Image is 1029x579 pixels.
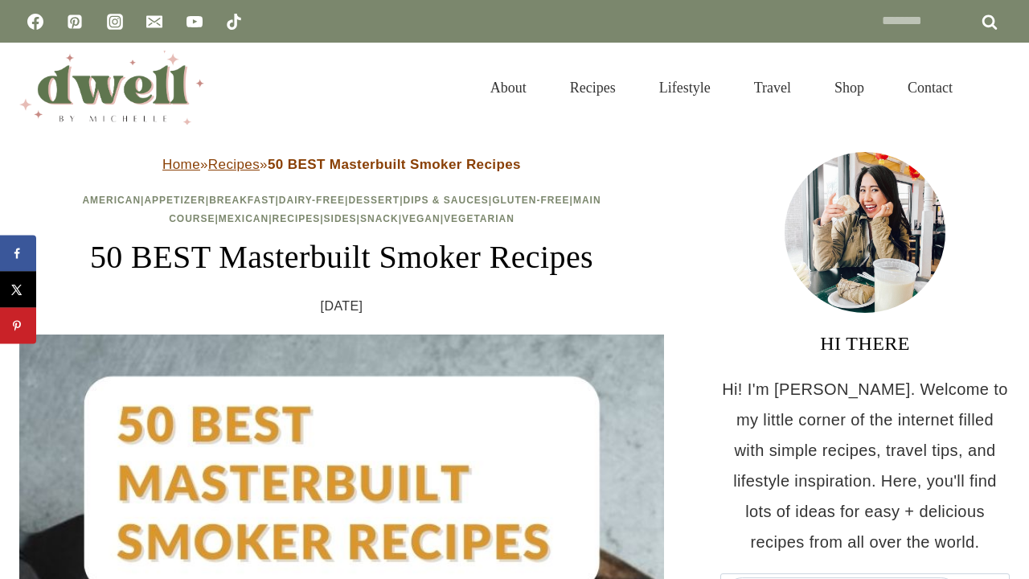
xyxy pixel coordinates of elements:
[162,157,200,172] a: Home
[82,195,141,206] a: American
[720,329,1010,358] h3: HI THERE
[813,60,886,116] a: Shop
[209,195,275,206] a: Breakfast
[218,6,250,38] a: TikTok
[886,60,974,116] a: Contact
[548,60,637,116] a: Recipes
[402,213,441,224] a: Vegan
[178,6,211,38] a: YouTube
[19,233,664,281] h1: 50 BEST Masterbuilt Smoker Recipes
[732,60,813,116] a: Travel
[720,374,1010,557] p: Hi! I'm [PERSON_NAME]. Welcome to my little corner of the internet filled with simple recipes, tr...
[360,213,399,224] a: Snack
[982,74,1010,101] button: View Search Form
[19,6,51,38] a: Facebook
[82,195,601,224] span: | | | | | | | | | | | | |
[321,294,363,318] time: [DATE]
[268,157,521,172] strong: 50 BEST Masterbuilt Smoker Recipes
[99,6,131,38] a: Instagram
[324,213,357,224] a: Sides
[138,6,170,38] a: Email
[162,157,521,172] span: » »
[208,157,260,172] a: Recipes
[637,60,732,116] a: Lifestyle
[444,213,514,224] a: Vegetarian
[144,195,205,206] a: Appetizer
[403,195,488,206] a: Dips & Sauces
[219,213,269,224] a: Mexican
[469,60,548,116] a: About
[348,195,400,206] a: Dessert
[273,213,321,224] a: Recipes
[59,6,91,38] a: Pinterest
[279,195,345,206] a: Dairy-Free
[492,195,569,206] a: Gluten-Free
[19,51,204,125] img: DWELL by michelle
[469,60,974,116] nav: Primary Navigation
